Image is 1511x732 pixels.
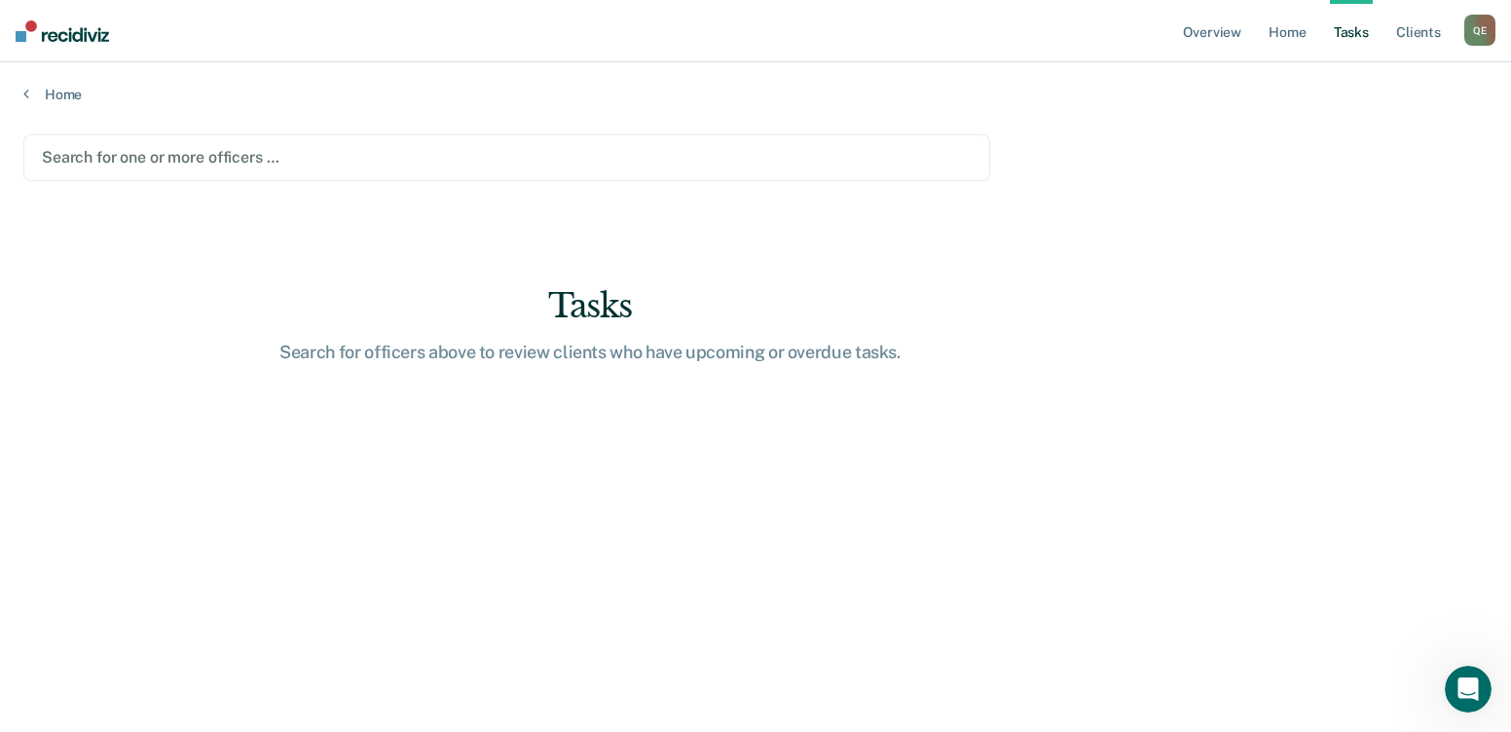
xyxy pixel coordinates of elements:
img: Recidiviz [16,20,109,42]
a: Home [23,86,1488,103]
button: QE [1464,15,1495,46]
div: Q E [1464,15,1495,46]
div: Search for officers above to review clients who have upcoming or overdue tasks. [278,342,902,363]
div: Tasks [278,286,902,326]
iframe: Intercom live chat [1445,666,1492,713]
